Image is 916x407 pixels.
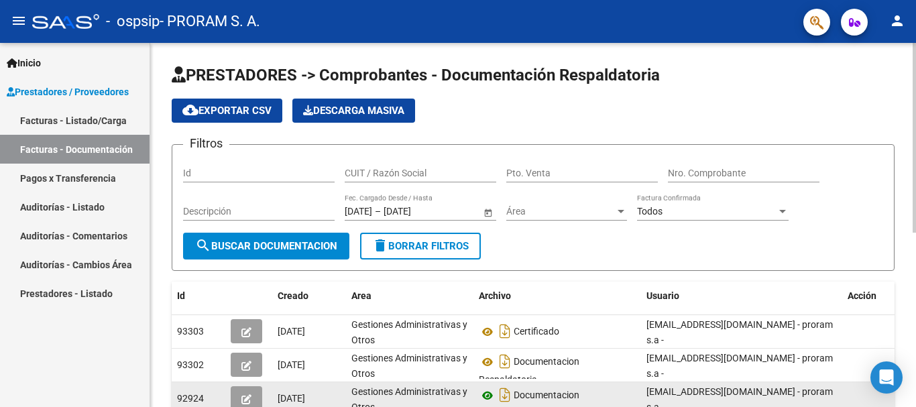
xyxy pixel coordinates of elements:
[172,66,660,84] span: PRESTADORES -> Comprobantes - Documentación Respaldatoria
[870,361,903,394] div: Open Intercom Messenger
[506,206,615,217] span: Área
[177,326,204,337] span: 93303
[292,99,415,123] button: Descarga Masiva
[375,206,381,217] span: –
[7,84,129,99] span: Prestadores / Proveedores
[372,240,469,252] span: Borrar Filtros
[646,353,833,379] span: [EMAIL_ADDRESS][DOMAIN_NAME] - proram s.a -
[278,359,305,370] span: [DATE]
[182,105,272,117] span: Exportar CSV
[278,393,305,404] span: [DATE]
[183,233,349,259] button: Buscar Documentacion
[172,99,282,123] button: Exportar CSV
[360,233,481,259] button: Borrar Filtros
[303,105,404,117] span: Descarga Masiva
[479,357,579,386] span: Documentacion Respaldatoria
[182,102,198,118] mat-icon: cloud_download
[637,206,663,217] span: Todos
[514,327,559,337] span: Certificado
[646,290,679,301] span: Usuario
[7,56,41,70] span: Inicio
[496,351,514,372] i: Descargar documento
[195,237,211,253] mat-icon: search
[496,321,514,342] i: Descargar documento
[496,384,514,406] i: Descargar documento
[177,359,204,370] span: 93302
[172,282,225,310] datatable-header-cell: Id
[481,205,495,219] button: Open calendar
[195,240,337,252] span: Buscar Documentacion
[106,7,160,36] span: - ospsip
[292,99,415,123] app-download-masive: Descarga masiva de comprobantes (adjuntos)
[646,319,833,345] span: [EMAIL_ADDRESS][DOMAIN_NAME] - proram s.a -
[384,206,449,217] input: Fecha fin
[473,282,641,310] datatable-header-cell: Archivo
[278,290,308,301] span: Creado
[842,282,909,310] datatable-header-cell: Acción
[889,13,905,29] mat-icon: person
[479,290,511,301] span: Archivo
[177,290,185,301] span: Id
[160,7,260,36] span: - PRORAM S. A.
[272,282,346,310] datatable-header-cell: Creado
[351,319,467,345] span: Gestiones Administrativas y Otros
[351,353,467,379] span: Gestiones Administrativas y Otros
[351,290,371,301] span: Area
[278,326,305,337] span: [DATE]
[641,282,842,310] datatable-header-cell: Usuario
[345,206,372,217] input: Fecha inicio
[848,290,876,301] span: Acción
[346,282,473,310] datatable-header-cell: Area
[183,134,229,153] h3: Filtros
[177,393,204,404] span: 92924
[372,237,388,253] mat-icon: delete
[11,13,27,29] mat-icon: menu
